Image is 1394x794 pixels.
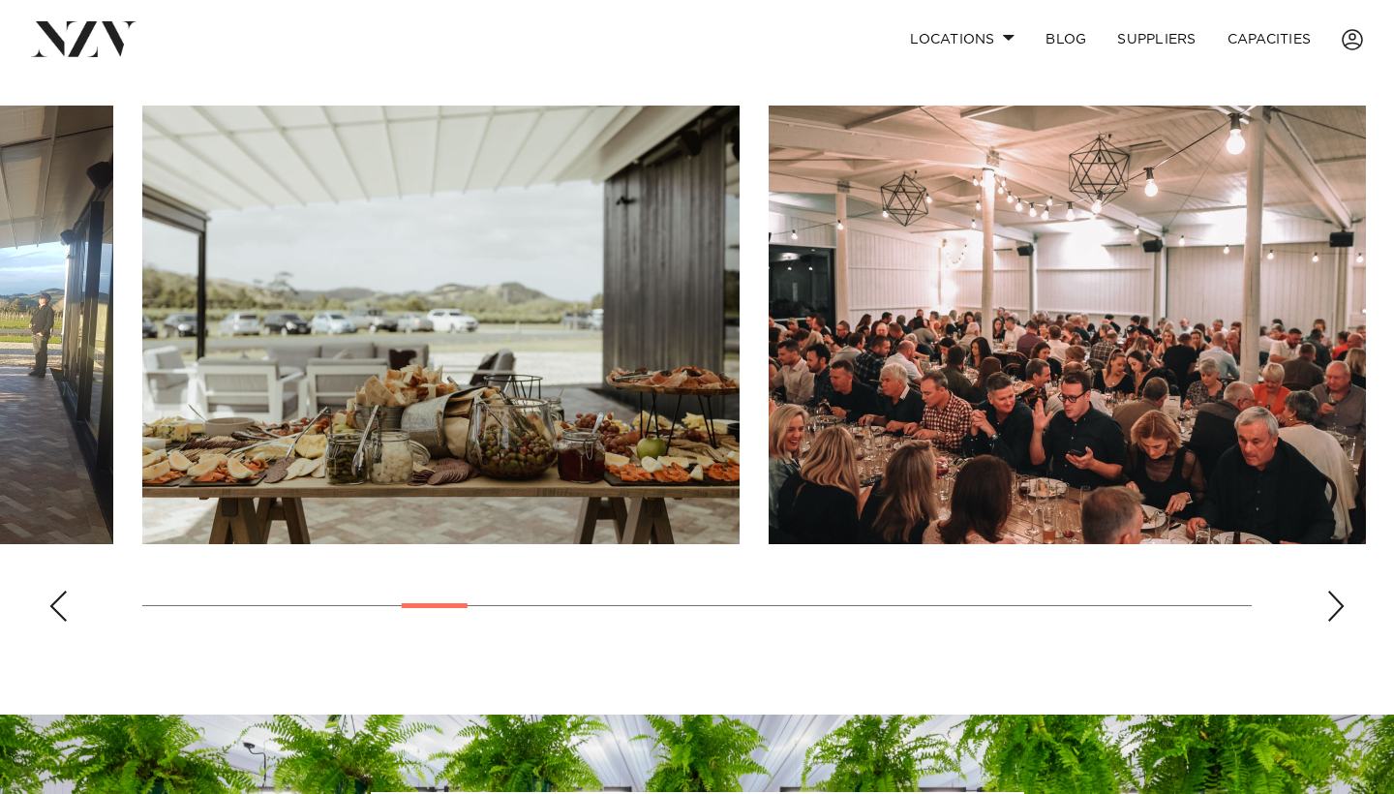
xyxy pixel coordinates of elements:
a: BLOG [1030,18,1102,60]
a: Locations [894,18,1030,60]
a: SUPPLIERS [1102,18,1211,60]
img: nzv-logo.png [31,21,136,56]
swiper-slide: 8 / 30 [142,106,740,544]
a: Capacities [1212,18,1327,60]
swiper-slide: 9 / 30 [769,106,1366,544]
